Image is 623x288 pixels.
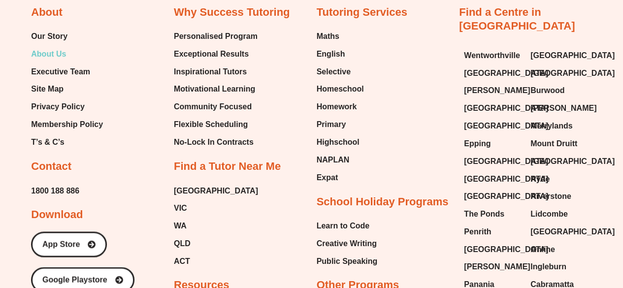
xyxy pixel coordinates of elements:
[530,171,550,186] span: Ryde
[31,5,63,20] h2: About
[530,101,587,116] a: [PERSON_NAME]
[31,134,103,149] a: T’s & C’s
[317,254,378,268] a: Public Speaking
[317,47,345,62] span: English
[174,47,249,62] span: Exceptional Results
[174,29,258,44] a: Personalised Program
[31,159,71,173] h2: Contact
[530,206,568,221] span: Lidcombe
[31,64,103,79] a: Executive Team
[530,66,587,81] a: [GEOGRAPHIC_DATA]
[42,276,107,284] span: Google Playstore
[317,82,364,96] a: Homeschool
[464,136,491,151] span: Epping
[464,48,520,63] span: Wentworthville
[31,47,103,62] a: About Us
[530,206,587,221] a: Lidcombe
[530,119,572,133] span: Merrylands
[42,240,80,248] span: App Store
[174,183,258,198] a: [GEOGRAPHIC_DATA]
[530,189,571,203] span: Riverstone
[174,117,258,132] a: Flexible Scheduling
[174,254,258,268] a: ACT
[464,136,521,151] a: Epping
[530,136,587,151] a: Mount Druitt
[31,29,103,44] a: Our Story
[317,117,346,132] span: Primary
[530,259,566,274] span: Ingleburn
[317,99,364,114] a: Homework
[317,170,364,185] a: Expat
[459,6,575,32] a: Find a Centre in [GEOGRAPHIC_DATA]
[530,259,587,274] a: Ingleburn
[317,152,364,167] a: NAPLAN
[31,117,103,132] span: Membership Policy
[317,134,364,149] a: Highschool
[31,231,107,257] a: App Store
[174,236,258,251] a: QLD
[174,218,258,233] a: WA
[174,200,187,215] span: VIC
[530,136,577,151] span: Mount Druitt
[174,159,281,173] h2: Find a Tutor Near Me
[530,154,587,168] a: [GEOGRAPHIC_DATA]
[317,236,377,251] span: Creative Writing
[31,99,103,114] a: Privacy Policy
[464,259,521,274] a: [PERSON_NAME]
[530,224,587,239] a: [GEOGRAPHIC_DATA]
[464,66,548,81] span: [GEOGRAPHIC_DATA]
[530,224,615,239] span: [GEOGRAPHIC_DATA]
[464,206,521,221] a: The Ponds
[317,64,351,79] span: Selective
[317,47,364,62] a: English
[174,117,248,132] span: Flexible Scheduling
[174,64,247,79] span: Inspirational Tutors
[530,189,587,203] a: Riverstone
[317,99,357,114] span: Homework
[530,66,615,81] span: [GEOGRAPHIC_DATA]
[464,119,521,133] a: [GEOGRAPHIC_DATA]
[464,66,521,81] a: [GEOGRAPHIC_DATA]
[31,47,66,62] span: About Us
[317,218,378,233] a: Learn to Code
[31,82,64,96] span: Site Map
[31,207,83,222] h2: Download
[317,170,338,185] span: Expat
[317,117,364,132] a: Primary
[574,241,623,288] iframe: Chat Widget
[31,134,64,149] span: T’s & C’s
[31,183,79,198] a: 1800 188 886
[464,101,548,116] span: [GEOGRAPHIC_DATA]
[174,254,190,268] span: ACT
[530,48,587,63] a: [GEOGRAPHIC_DATA]
[530,83,564,98] span: Burwood
[31,82,103,96] a: Site Map
[317,194,449,209] h2: School Holiday Programs
[317,152,350,167] span: NAPLAN
[31,29,67,44] span: Our Story
[31,64,90,79] span: Executive Team
[174,47,258,62] a: Exceptional Results
[530,171,587,186] a: Ryde
[464,259,530,274] span: [PERSON_NAME]
[464,119,548,133] span: [GEOGRAPHIC_DATA]
[530,83,587,98] a: Burwood
[174,134,254,149] span: No-Lock In Contracts
[174,82,258,96] a: Motivational Learning
[530,101,596,116] span: [PERSON_NAME]
[464,242,548,256] span: [GEOGRAPHIC_DATA]
[464,171,548,186] span: [GEOGRAPHIC_DATA]
[530,119,587,133] a: Merrylands
[174,82,255,96] span: Motivational Learning
[464,48,521,63] a: Wentworthville
[317,29,339,44] span: Maths
[464,83,521,98] a: [PERSON_NAME]
[530,154,615,168] span: [GEOGRAPHIC_DATA]
[174,134,258,149] a: No-Lock In Contracts
[317,236,378,251] a: Creative Writing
